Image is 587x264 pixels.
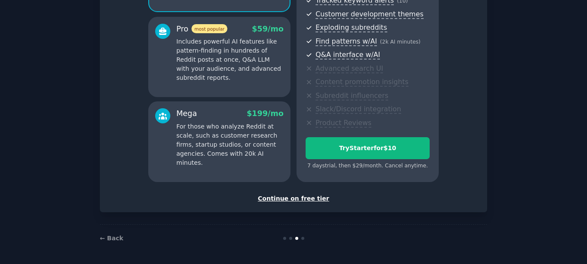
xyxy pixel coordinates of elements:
[316,10,424,19] span: Customer development themes
[316,119,371,128] span: Product Reviews
[247,109,284,118] span: $ 199 /mo
[316,50,380,60] span: Q&A interface w/AI
[306,137,430,159] button: TryStarterfor$10
[316,64,383,73] span: Advanced search UI
[316,23,387,32] span: Exploding subreddits
[316,91,388,101] span: Subreddit influencers
[306,162,430,170] div: 7 days trial, then $ 29 /month . Cancel anytime.
[380,39,421,45] span: ( 2k AI minutes )
[191,24,228,33] span: most popular
[316,105,401,114] span: Slack/Discord integration
[176,122,284,167] p: For those who analyze Reddit at scale, such as customer research firms, startup studios, or conte...
[100,235,123,242] a: ← Back
[176,24,227,35] div: Pro
[109,194,478,203] div: Continue on free tier
[252,25,284,33] span: $ 59 /mo
[316,37,377,46] span: Find patterns w/AI
[316,78,408,87] span: Content promotion insights
[306,144,429,153] div: Try Starter for $10
[176,108,197,119] div: Mega
[176,37,284,82] p: Includes powerful AI features like pattern-finding in hundreds of Reddit posts at once, Q&A LLM w...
